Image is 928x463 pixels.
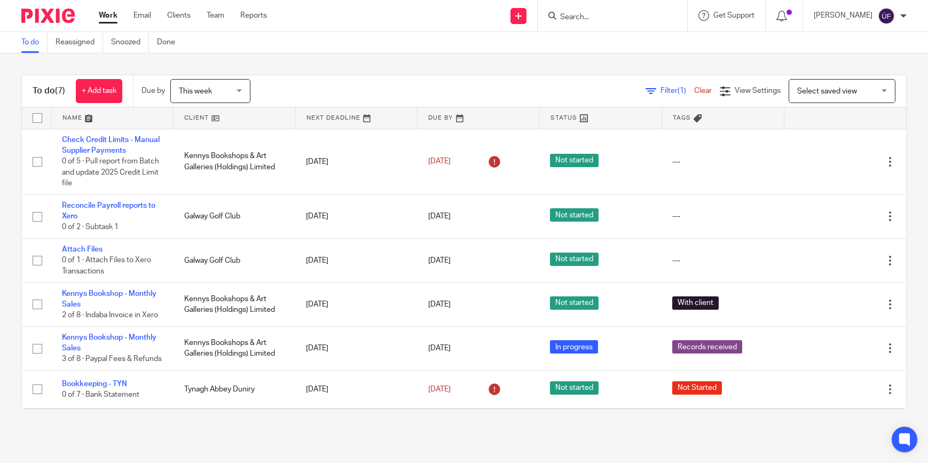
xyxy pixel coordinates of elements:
[713,12,754,19] span: Get Support
[295,370,418,408] td: [DATE]
[735,87,781,95] span: View Settings
[62,380,127,388] a: Bookkeeping - TYN
[878,7,895,25] img: svg%3E
[76,79,122,103] a: + Add task
[179,88,212,95] span: This week
[295,194,418,238] td: [DATE]
[21,9,75,23] img: Pixie
[428,344,451,352] span: [DATE]
[167,10,191,21] a: Clients
[550,340,598,354] span: In progress
[550,253,599,266] span: Not started
[174,370,296,408] td: Tynagh Abbey Duniry
[550,381,599,395] span: Not started
[428,386,451,393] span: [DATE]
[141,85,165,96] p: Due by
[133,10,151,21] a: Email
[428,257,451,264] span: [DATE]
[174,194,296,238] td: Galway Golf Club
[62,311,158,319] span: 2 of 8 · Indaba Invoice in Xero
[111,32,149,53] a: Snoozed
[550,296,599,310] span: Not started
[672,340,742,354] span: Records received
[797,88,857,95] span: Select saved view
[295,129,418,194] td: [DATE]
[62,202,155,220] a: Reconcile Payroll reports to Xero
[673,115,691,121] span: Tags
[62,158,159,187] span: 0 of 5 · Pull report from Batch and update 2025 Credit Limit file
[672,296,719,310] span: With client
[550,154,599,167] span: Not started
[672,381,722,395] span: Not Started
[62,391,139,398] span: 0 of 7 · Bank Statement
[694,87,712,95] a: Clear
[55,87,65,95] span: (7)
[814,10,872,21] p: [PERSON_NAME]
[559,13,655,22] input: Search
[428,301,451,308] span: [DATE]
[428,158,451,165] span: [DATE]
[174,129,296,194] td: Kennys Bookshops & Art Galleries (Holdings) Limited
[207,10,224,21] a: Team
[295,239,418,282] td: [DATE]
[672,156,773,167] div: ---
[62,356,162,363] span: 3 of 8 · Paypal Fees & Refunds
[99,10,117,21] a: Work
[240,10,267,21] a: Reports
[174,239,296,282] td: Galway Golf Club
[295,326,418,370] td: [DATE]
[62,246,103,253] a: Attach Files
[295,282,418,326] td: [DATE]
[21,32,48,53] a: To do
[672,255,773,266] div: ---
[62,136,160,154] a: Check Credit Limits - Manual Supplier Payments
[428,213,451,220] span: [DATE]
[678,87,686,95] span: (1)
[174,326,296,370] td: Kennys Bookshops & Art Galleries (Holdings) Limited
[62,224,119,231] span: 0 of 2 · Subtask 1
[550,208,599,222] span: Not started
[672,211,773,222] div: ---
[56,32,103,53] a: Reassigned
[62,290,156,308] a: Kennys Bookshop - Monthly Sales
[157,32,183,53] a: Done
[174,282,296,326] td: Kennys Bookshops & Art Galleries (Holdings) Limited
[33,85,65,97] h1: To do
[62,257,151,276] span: 0 of 1 · Attach Files to Xero Transactions
[62,334,156,352] a: Kennys Bookshop - Monthly Sales
[660,87,694,95] span: Filter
